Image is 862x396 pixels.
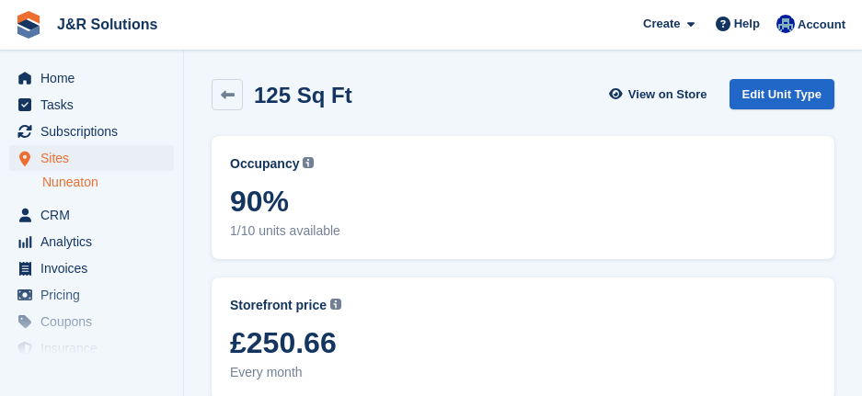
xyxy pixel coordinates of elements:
span: Sites [40,145,151,171]
span: Invoices [40,255,151,281]
a: menu [9,229,174,255]
a: menu [9,255,174,281]
a: menu [9,309,174,334]
h2: 125 Sq Ft [254,83,352,107]
a: menu [9,282,174,308]
span: Occupancy [230,154,299,174]
span: Storefront price [230,296,327,315]
span: Insurance [40,335,151,361]
a: menu [9,92,174,118]
span: Account [798,16,845,34]
a: Edit Unit Type [730,79,834,109]
span: £250.66 [230,326,816,359]
span: Help [734,15,760,33]
a: menu [9,335,174,361]
img: stora-icon-8386f47178a22dfd0bd8f6a31ec36ba5ce8667c1dd55bd0f319d3a0aa187defe.svg [15,11,42,39]
span: Every month [230,363,816,382]
span: Pricing [40,282,151,308]
a: View on Store [607,79,715,109]
a: Nuneaton [42,174,174,191]
span: Subscriptions [40,119,151,144]
a: menu [9,145,174,171]
img: icon-info-grey-7440780725fd019a000dd9b08b2336e03edf1995a4989e88bcd33f0948082b44.svg [303,157,314,168]
span: Analytics [40,229,151,255]
span: CRM [40,202,151,228]
span: Tasks [40,92,151,118]
a: J&R Solutions [50,9,165,40]
span: Coupons [40,309,151,334]
span: Create [643,15,680,33]
span: Home [40,65,151,91]
img: icon-info-grey-7440780725fd019a000dd9b08b2336e03edf1995a4989e88bcd33f0948082b44.svg [330,299,341,310]
span: 90% [230,185,816,218]
a: menu [9,65,174,91]
a: menu [9,202,174,228]
a: menu [9,119,174,144]
span: 1/10 units available [230,221,816,241]
span: View on Store [628,85,707,104]
img: Macie Adcock [776,15,795,33]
